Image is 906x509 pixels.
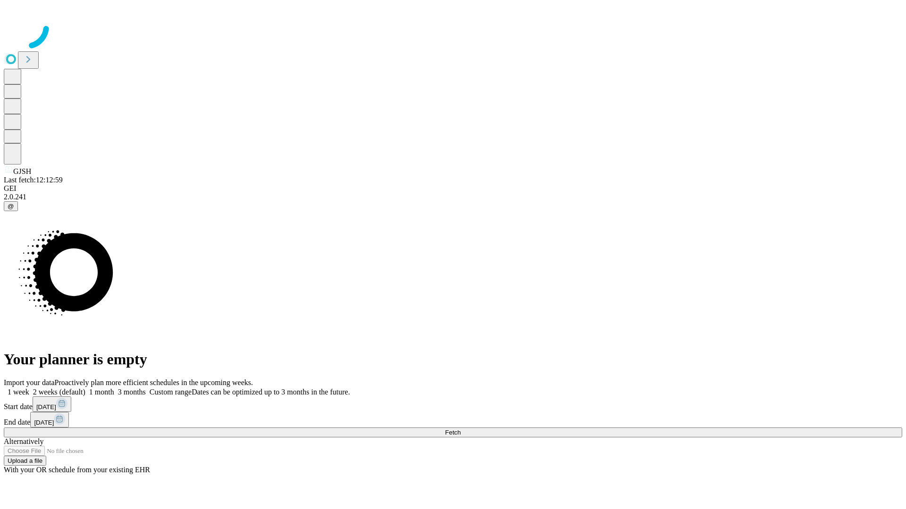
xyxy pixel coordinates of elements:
[4,184,902,193] div: GEI
[33,388,85,396] span: 2 weeks (default)
[4,437,43,445] span: Alternatively
[4,351,902,368] h1: Your planner is empty
[36,403,56,410] span: [DATE]
[4,176,63,184] span: Last fetch: 12:12:59
[4,201,18,211] button: @
[13,167,31,175] span: GJSH
[445,429,461,436] span: Fetch
[4,412,902,427] div: End date
[4,193,902,201] div: 2.0.241
[4,427,902,437] button: Fetch
[8,203,14,210] span: @
[89,388,114,396] span: 1 month
[4,456,46,466] button: Upload a file
[55,378,253,386] span: Proactively plan more efficient schedules in the upcoming weeks.
[8,388,29,396] span: 1 week
[4,396,902,412] div: Start date
[118,388,146,396] span: 3 months
[30,412,69,427] button: [DATE]
[4,466,150,474] span: With your OR schedule from your existing EHR
[150,388,192,396] span: Custom range
[33,396,71,412] button: [DATE]
[192,388,350,396] span: Dates can be optimized up to 3 months in the future.
[4,378,55,386] span: Import your data
[34,419,54,426] span: [DATE]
